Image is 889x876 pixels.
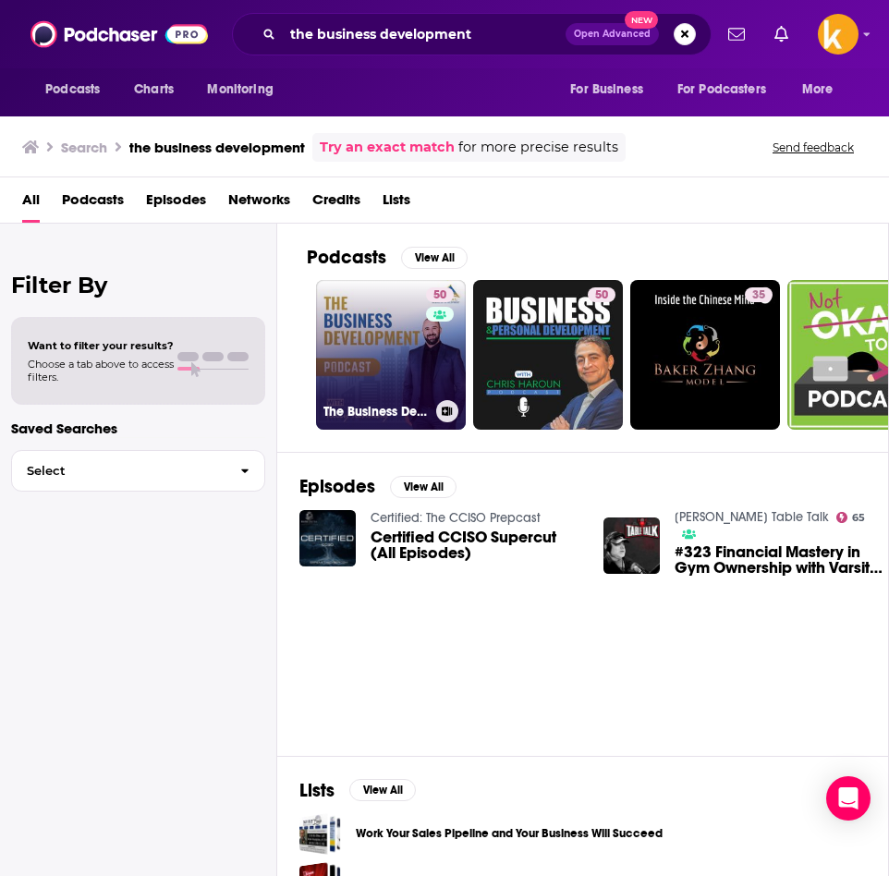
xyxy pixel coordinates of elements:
h2: Lists [299,779,335,802]
a: Credits [312,185,360,223]
span: New [625,11,658,29]
h3: The Business Development Podcast [323,404,429,420]
button: open menu [194,72,297,107]
span: For Podcasters [677,77,766,103]
a: 35 [745,287,773,302]
button: View All [390,476,457,498]
a: #323 Financial Mastery in Gym Ownership with Varsity House Founders | Joe Riggio + Dan Goodman, D... [675,544,885,576]
a: 50 [588,287,615,302]
a: Try an exact match [320,137,455,158]
a: Episodes [146,185,206,223]
span: For Business [570,77,643,103]
input: Search podcasts, credits, & more... [283,19,566,49]
span: #323 Financial Mastery in Gym Ownership with Varsity House Founders | [PERSON_NAME] + [PERSON_NAM... [675,544,885,576]
a: 50The Business Development Podcast [316,280,466,430]
img: Certified CCISO Supercut (All Episodes) [299,510,356,566]
a: EpisodesView All [299,475,457,498]
a: Lists [383,185,410,223]
h3: the business development [129,139,305,156]
a: All [22,185,40,223]
a: 65 [836,512,866,523]
img: #323 Financial Mastery in Gym Ownership with Varsity House Founders | Joe Riggio + Dan Goodman, D... [603,517,660,574]
a: Dave Tate's Table Talk [675,509,829,525]
a: 50 [426,287,454,302]
span: Logged in as sshawan [818,14,859,55]
span: Monitoring [207,77,273,103]
a: Networks [228,185,290,223]
button: View All [401,247,468,269]
a: Podcasts [62,185,124,223]
span: for more precise results [458,137,618,158]
img: User Profile [818,14,859,55]
span: 35 [752,286,765,305]
a: Certified CCISO Supercut (All Episodes) [371,529,581,561]
button: open menu [789,72,857,107]
span: Want to filter your results? [28,339,174,352]
a: Work Your Sales Pipeline and Your Business Will Succeed [299,813,341,855]
span: 50 [433,286,446,305]
button: open menu [557,72,666,107]
button: open menu [32,72,124,107]
a: PodcastsView All [307,246,468,269]
span: Podcasts [45,77,100,103]
div: Search podcasts, credits, & more... [232,13,712,55]
a: Work Your Sales Pipeline and Your Business Will Succeed [356,823,663,844]
span: Choose a tab above to access filters. [28,358,174,383]
span: 50 [595,286,608,305]
h2: Podcasts [307,246,386,269]
h3: Search [61,139,107,156]
h2: Filter By [11,272,265,298]
a: ListsView All [299,779,416,802]
img: Podchaser - Follow, Share and Rate Podcasts [30,17,208,52]
span: Open Advanced [574,30,651,39]
p: Saved Searches [11,420,265,437]
h2: Episodes [299,475,375,498]
button: View All [349,779,416,801]
a: Charts [122,72,185,107]
a: 35 [630,280,780,430]
span: Select [12,465,225,477]
button: Select [11,450,265,492]
button: open menu [665,72,793,107]
div: Open Intercom Messenger [826,776,871,821]
span: Charts [134,77,174,103]
span: 65 [852,514,865,522]
button: Open AdvancedNew [566,23,659,45]
span: More [802,77,834,103]
a: Show notifications dropdown [767,18,796,50]
a: Certified: The CCISO Prepcast [371,510,541,526]
button: Show profile menu [818,14,859,55]
a: Show notifications dropdown [721,18,752,50]
button: Send feedback [767,140,859,155]
a: 50 [473,280,623,430]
